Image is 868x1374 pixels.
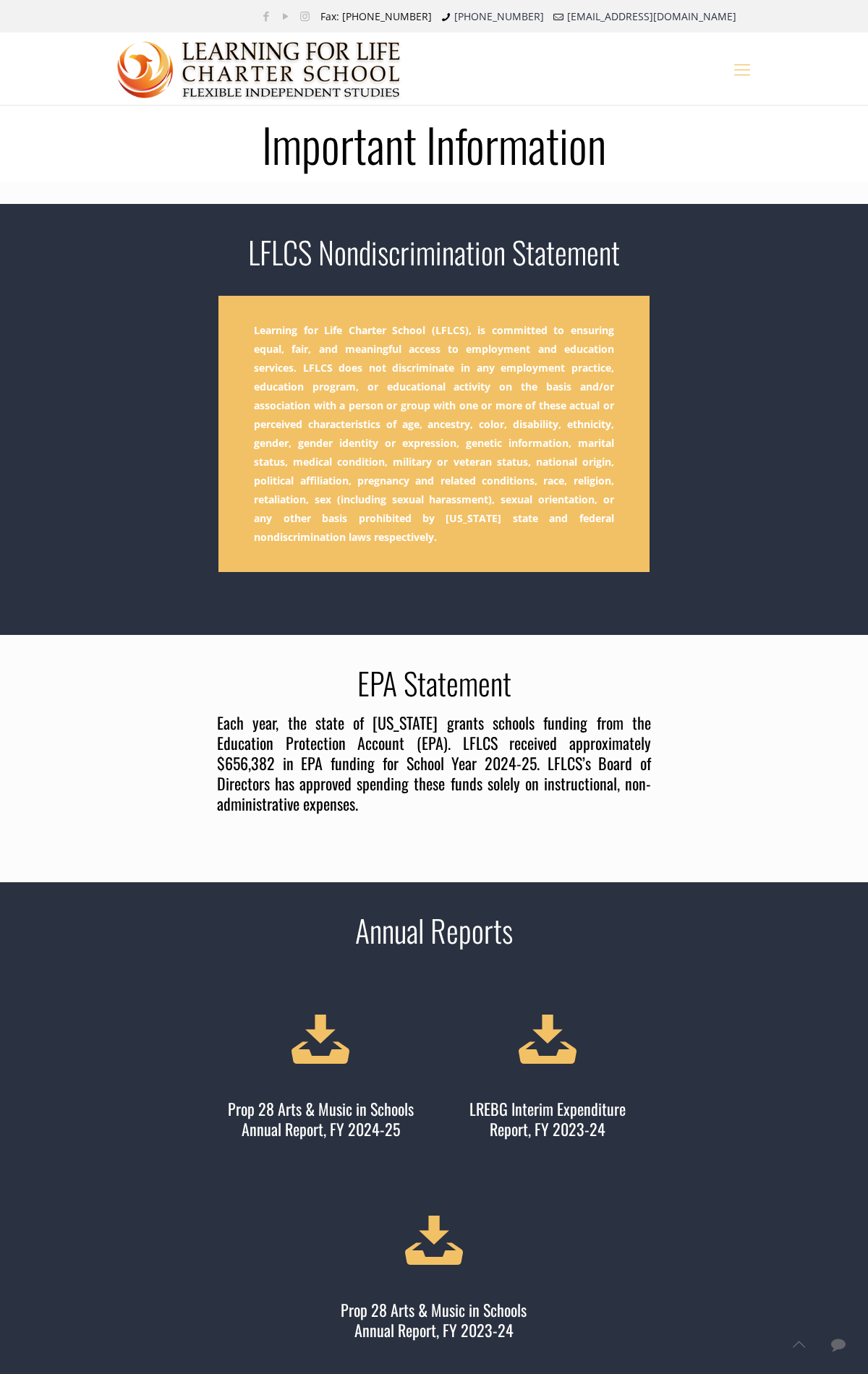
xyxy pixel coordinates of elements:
[216,1097,425,1139] h4: Prop 28 Arts & Music in Schools Annual Report, FY 2024-25
[443,996,652,1139] a: LREBG Interim ExpenditureReport, FY 2023-24
[439,9,454,23] i: phone
[783,1329,814,1360] a: Back to top icon
[218,296,649,572] p: Learning for Life Charter School (LFLCS), is committed to ensuring equal, fair, and meaningful ac...
[730,56,754,81] a: mobile menu
[117,33,401,106] img: Important Information
[103,911,765,949] h2: Annual Reports
[103,664,765,701] h2: EPA Statement
[217,712,651,814] h4: Each year, the state of [US_STATE] grants schools funding from the Education Protection Account (...
[297,9,312,23] a: Instagram icon
[443,1097,652,1139] h4: LREBG Interim Expenditure Report, FY 2023-24
[551,9,566,23] i: mail
[117,33,401,105] a: Learning for Life Charter School
[216,996,425,1139] a: Prop 28 Arts & Music in SchoolsAnnual Report, FY 2024-25
[329,1298,538,1340] h4: Prop 28 Arts & Music in Schools Annual Report, FY 2023-24
[567,9,736,23] a: [EMAIL_ADDRESS][DOMAIN_NAME]
[258,9,273,23] a: Facebook icon
[278,9,293,23] a: YouTube icon
[103,233,765,270] h2: LFLCS Nondiscrimination Statement
[454,9,544,23] a: [PHONE_NUMBER]
[329,1197,538,1340] a: Prop 28 Arts & Music in SchoolsAnnual Report, FY 2023-24
[94,121,774,167] h1: Important Information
